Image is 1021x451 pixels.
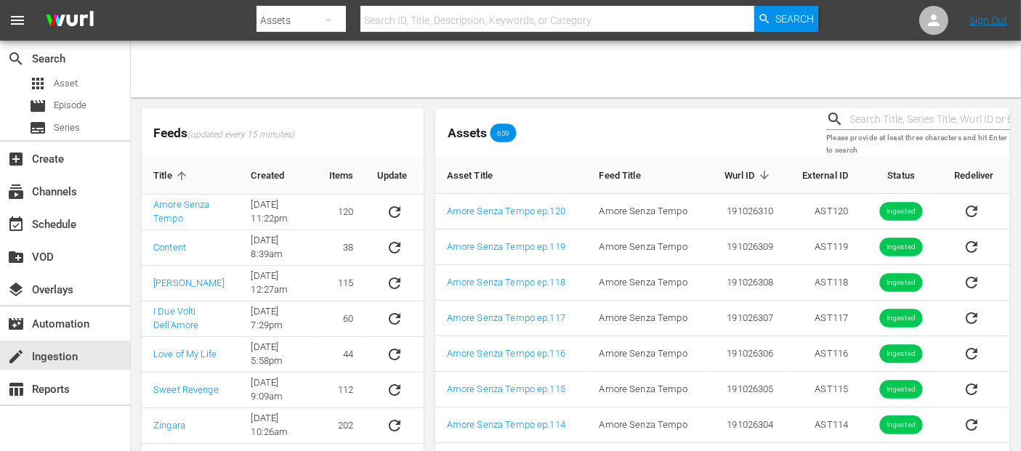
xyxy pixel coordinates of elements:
span: Ingested [880,349,923,359]
td: AST116 [786,336,860,372]
span: Asset [29,75,47,92]
td: 44 [318,337,366,373]
a: Amore Senza Tempo ep.114 [447,419,565,430]
a: Sweet Revenge [153,384,219,395]
td: 191026309 [707,229,785,265]
td: Amore Senza Tempo [588,301,708,336]
a: Amore Senza Tempo ep.118 [447,277,565,288]
span: Series [54,121,80,135]
th: Redeliver [943,157,1010,194]
span: Series [29,119,47,137]
span: Channels [7,183,25,200]
a: Amore Senza Tempo ep.120 [447,206,565,216]
span: Ingested [880,277,923,288]
span: Assets [448,126,487,140]
td: 60 [318,301,366,337]
span: (updated every 15 minutes) [187,129,294,141]
th: Feed Title [588,157,708,194]
span: Asset Title [447,168,512,182]
span: Episode [29,97,47,115]
td: 120 [318,195,366,230]
td: AST114 [786,407,860,443]
td: 191026306 [707,336,785,372]
span: Ingested [880,206,923,217]
td: [DATE] 10:26am [239,408,318,444]
td: Amore Senza Tempo [588,229,708,265]
a: [PERSON_NAME] [153,277,225,288]
span: Ingested [880,384,923,395]
a: Amore Senza Tempo ep.117 [447,312,565,323]
th: Status [860,157,943,194]
td: 191026304 [707,407,785,443]
span: Search [775,6,814,32]
td: [DATE] 5:58pm [239,337,318,373]
img: ans4CAIJ8jUAAAAAAAAAAAAAAAAAAAAAAAAgQb4GAAAAAAAAAAAAAAAAAAAAAAAAJMjXAAAAAAAAAAAAAAAAAAAAAAAAgAT5G... [35,4,105,38]
td: [DATE] 7:29pm [239,301,318,337]
span: Ingested [880,242,923,253]
span: Overlays [7,281,25,298]
a: Amore Senza Tempo [153,199,210,224]
span: Reports [7,381,25,398]
span: VOD [7,248,25,266]
td: AST118 [786,265,860,301]
td: AST117 [786,301,860,336]
span: Ingested [880,420,923,431]
span: menu [9,12,26,29]
a: I Due Volti Dell'Amore [153,306,198,330]
td: [DATE] 8:39am [239,230,318,266]
td: Amore Senza Tempo [588,372,708,407]
td: 191026310 [707,194,785,229]
td: Amore Senza Tempo [588,407,708,443]
th: Items [318,158,366,195]
a: Content [153,242,186,253]
td: [DATE] 12:27am [239,266,318,301]
span: Automation [7,315,25,333]
td: 38 [318,230,366,266]
td: AST120 [786,194,860,229]
span: Ingested [880,313,923,324]
td: 191026305 [707,372,785,407]
th: External ID [786,157,860,194]
a: Love of My Life [153,349,217,359]
td: 191026307 [707,301,785,336]
td: 112 [318,373,366,408]
th: Update [366,158,424,195]
input: Search Title, Series Title, Wurl ID or External ID [850,109,1010,131]
span: Created [251,169,303,182]
table: sticky table [142,158,424,444]
span: Episode [54,98,86,113]
td: [DATE] 9:09am [239,373,318,408]
span: Ingestion [7,348,25,365]
td: AST119 [786,229,860,265]
td: [DATE] 11:22pm [239,195,318,230]
td: Amore Senza Tempo [588,336,708,372]
span: Wurl ID [725,168,774,182]
span: Search [7,50,25,68]
td: 191026308 [707,265,785,301]
span: Title [153,169,191,182]
a: Amore Senza Tempo ep.116 [447,348,565,359]
span: 659 [491,129,517,137]
td: AST115 [786,372,860,407]
td: Amore Senza Tempo [588,194,708,229]
td: 202 [318,408,366,444]
td: 115 [318,266,366,301]
p: Please provide at least three characters and hit Enter to search [826,132,1010,156]
button: Search [754,6,818,32]
a: Zingara [153,420,185,431]
a: Sign Out [969,15,1007,26]
span: Schedule [7,216,25,233]
span: Feeds [142,121,424,145]
span: Create [7,150,25,168]
a: Amore Senza Tempo ep.119 [447,241,565,252]
span: Asset [54,76,78,91]
td: Amore Senza Tempo [588,265,708,301]
a: Amore Senza Tempo ep.115 [447,383,565,394]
